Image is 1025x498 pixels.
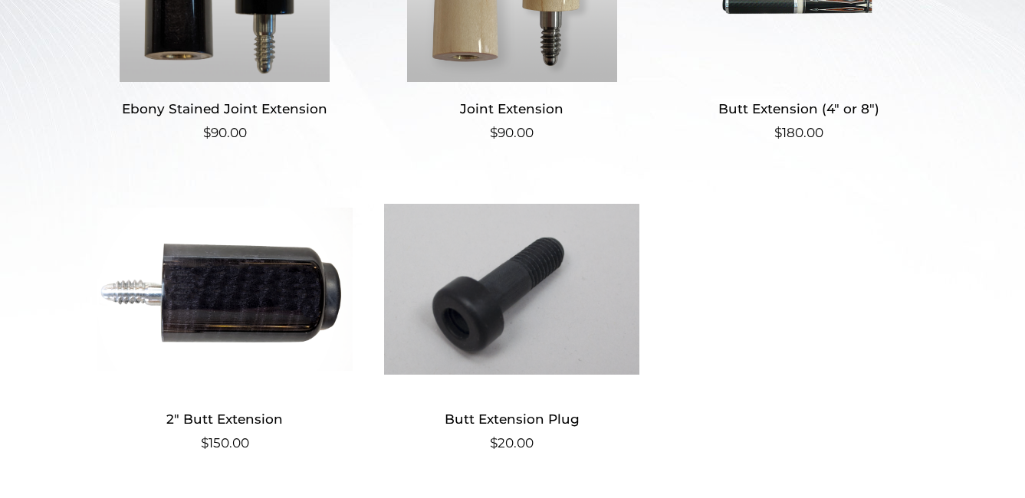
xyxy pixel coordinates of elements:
span: $ [774,125,782,140]
bdi: 180.00 [774,125,823,140]
span: $ [490,435,498,450]
h2: Ebony Stained Joint Extension [97,94,353,123]
span: $ [490,125,498,140]
span: $ [201,435,209,450]
a: Butt Extension Plug $20.00 [384,185,639,453]
bdi: 90.00 [490,125,534,140]
a: 2″ Butt Extension $150.00 [97,185,353,453]
bdi: 90.00 [203,125,247,140]
h2: Butt Extension (4″ or 8″) [672,94,927,123]
img: Butt Extension Plug [384,185,639,392]
h2: Joint Extension [384,94,639,123]
h2: 2″ Butt Extension [97,405,353,433]
h2: Butt Extension Plug [384,405,639,433]
bdi: 150.00 [201,435,249,450]
img: 2" Butt Extension [97,185,353,392]
span: $ [203,125,211,140]
bdi: 20.00 [490,435,534,450]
